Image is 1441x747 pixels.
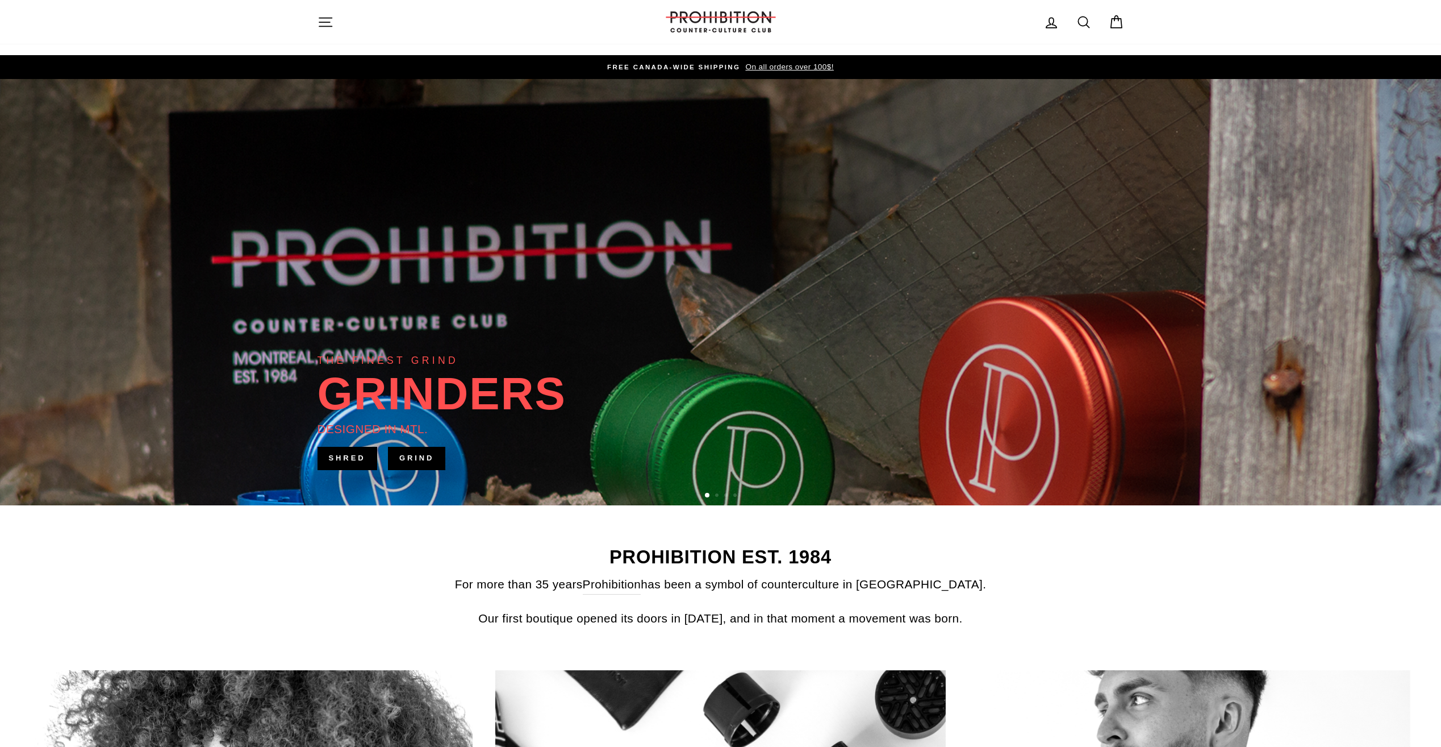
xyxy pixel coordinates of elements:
img: PROHIBITION COUNTER-CULTURE CLUB [664,11,778,32]
h2: PROHIBITION EST. 1984 [318,548,1124,567]
button: 1 [705,493,711,499]
a: SHRED [318,447,377,470]
div: GRINDERS [318,371,566,417]
button: 2 [715,493,721,499]
p: For more than 35 years has been a symbol of counterculture in [GEOGRAPHIC_DATA]. [318,575,1124,594]
span: FREE CANADA-WIDE SHIPPING [607,64,740,70]
button: 4 [733,493,739,499]
button: 3 [724,493,730,499]
div: DESIGNED IN MTL. [318,420,428,438]
div: THE FINEST GRIND [318,352,458,368]
a: GRIND [388,447,445,470]
a: Prohibition [583,575,641,594]
span: On all orders over 100$! [742,63,833,71]
a: FREE CANADA-WIDE SHIPPING On all orders over 100$! [320,61,1121,73]
p: Our first boutique opened its doors in [DATE], and in that moment a movement was born. [318,609,1124,628]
